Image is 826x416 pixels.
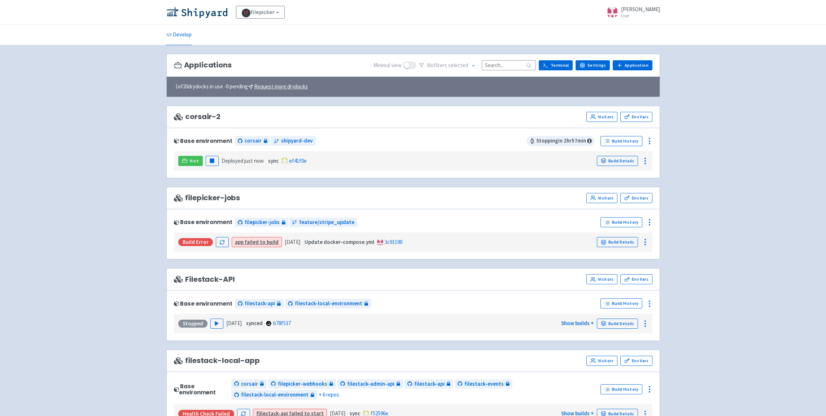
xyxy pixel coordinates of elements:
[210,319,223,329] button: Play
[174,219,232,225] div: Base environment
[245,299,275,308] span: filestack-api
[621,13,660,18] small: User
[166,6,227,18] img: Shipyard logo
[273,320,291,327] a: b78f537
[337,379,403,389] a: filestack-admin-api
[189,158,199,164] span: Visit
[621,6,660,13] span: [PERSON_NAME]
[178,320,207,328] div: Stopped
[597,319,638,329] a: Build Details
[241,380,258,388] span: corsair
[268,379,336,389] a: filepicker-webhooks
[285,299,371,308] a: filestack-local-environment
[464,380,504,388] span: filestack-events
[602,6,660,18] a: [PERSON_NAME] User
[281,137,313,145] span: shipyard-dev
[600,136,642,146] a: Build History
[414,380,445,388] span: filestack-api
[597,237,638,247] a: Build Details
[235,238,279,245] a: app failed to build
[405,379,453,389] a: filestack-api
[319,391,339,399] span: + 6 repos
[620,274,652,284] a: Env Vars
[241,391,309,399] span: filestack-local-environment
[620,112,652,122] a: Env Vars
[174,194,240,202] span: filepicker-jobs
[373,61,402,70] span: Minimal view
[561,320,594,327] a: Show builds +
[231,390,317,400] a: filestack-local-environment
[174,383,229,396] div: Base environment
[600,298,642,308] a: Build History
[620,193,652,203] a: Env Vars
[305,238,374,245] strong: Update docker-compose.yml
[448,62,468,69] span: selected
[236,6,285,19] a: filepicker
[268,157,279,164] strong: sync
[586,193,617,203] a: Visitors
[174,61,232,69] h3: Applications
[174,113,221,121] span: corsair-2
[178,156,203,166] a: Visit
[174,275,235,284] span: Filestack-API
[482,60,536,70] input: Search...
[178,238,213,246] div: Build Error
[289,157,307,164] a: ef41f0e
[586,112,617,122] a: Visitors
[289,218,357,227] a: feature/stripe_update
[278,380,327,388] span: filepicker-webhooks
[235,136,270,146] a: corsair
[235,238,244,245] strong: app
[235,218,288,227] a: filepicker-jobs
[586,356,617,366] a: Visitors
[245,137,262,145] span: corsair
[222,157,264,164] span: Deployed
[600,217,642,227] a: Build History
[526,136,595,146] span: Stopping in 2 hr 57 min
[539,60,573,70] a: Terminal
[245,218,280,227] span: filepicker-jobs
[576,60,610,70] a: Settings
[427,61,468,70] span: No filter s
[244,157,264,164] time: just now
[174,356,260,365] span: filestack-local-app
[455,379,512,389] a: filestack-events
[385,238,402,245] a: 3c91190
[600,384,642,394] a: Build History
[347,380,394,388] span: filestack-admin-api
[166,25,192,45] a: Develop
[231,379,267,389] a: corsair
[235,299,284,308] a: filestack-api
[285,238,300,245] time: [DATE]
[620,356,652,366] a: Env Vars
[295,299,362,308] span: filestack-local-environment
[299,218,354,227] span: feature/stripe_update
[271,136,315,146] a: shipyard-dev
[586,274,617,284] a: Visitors
[246,320,263,327] strong: synced
[174,301,232,307] div: Base environment
[613,60,652,70] a: Application
[226,320,242,327] time: [DATE]
[597,156,638,166] a: Build Details
[254,83,308,90] u: Request more drydocks
[175,83,308,91] span: 1 of 20 drydocks in use - 0 pending
[174,138,232,144] div: Base environment
[206,156,219,166] button: Pause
